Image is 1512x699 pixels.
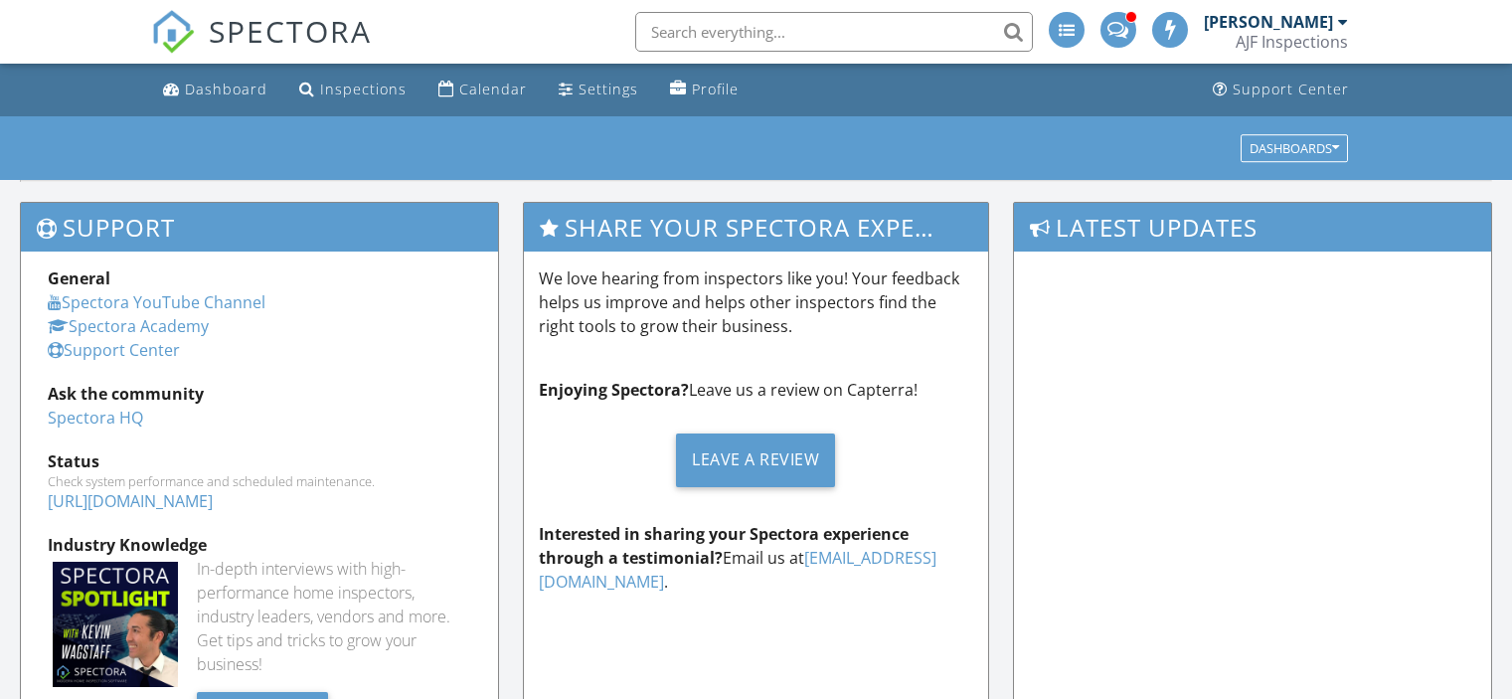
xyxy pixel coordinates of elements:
div: Industry Knowledge [48,533,471,557]
img: Spectoraspolightmain [53,562,178,687]
div: Dashboards [1250,141,1339,155]
p: Leave us a review on Capterra! [539,378,974,402]
div: Profile [692,80,739,98]
div: Status [48,449,471,473]
a: Calendar [430,72,535,108]
a: Settings [551,72,646,108]
a: Leave a Review [539,418,974,502]
img: The Best Home Inspection Software - Spectora [151,10,195,54]
div: Dashboard [185,80,267,98]
a: [URL][DOMAIN_NAME] [48,490,213,512]
h3: Share Your Spectora Experience [524,203,989,252]
a: SPECTORA [151,27,372,69]
strong: Interested in sharing your Spectora experience through a testimonial? [539,523,909,569]
div: Inspections [320,80,407,98]
div: Settings [579,80,638,98]
div: Calendar [459,80,527,98]
a: Support Center [1205,72,1357,108]
div: AJF Inspections [1236,32,1348,52]
a: Profile [662,72,747,108]
div: Leave a Review [676,434,835,487]
a: Spectora YouTube Channel [48,291,265,313]
p: We love hearing from inspectors like you! Your feedback helps us improve and helps other inspecto... [539,266,974,338]
input: Search everything... [635,12,1033,52]
div: [PERSON_NAME] [1204,12,1333,32]
h3: Latest Updates [1014,203,1491,252]
a: Dashboard [155,72,275,108]
h3: Support [21,203,498,252]
div: Check system performance and scheduled maintenance. [48,473,471,489]
a: Support Center [48,339,180,361]
span: SPECTORA [209,10,372,52]
div: Ask the community [48,382,471,406]
strong: General [48,267,110,289]
p: Email us at . [539,522,974,594]
button: Dashboards [1241,134,1348,162]
a: Spectora HQ [48,407,143,429]
div: Support Center [1233,80,1349,98]
div: In-depth interviews with high-performance home inspectors, industry leaders, vendors and more. Ge... [197,557,471,676]
a: Inspections [291,72,415,108]
strong: Enjoying Spectora? [539,379,689,401]
a: [EMAIL_ADDRESS][DOMAIN_NAME] [539,547,936,593]
a: Spectora Academy [48,315,209,337]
